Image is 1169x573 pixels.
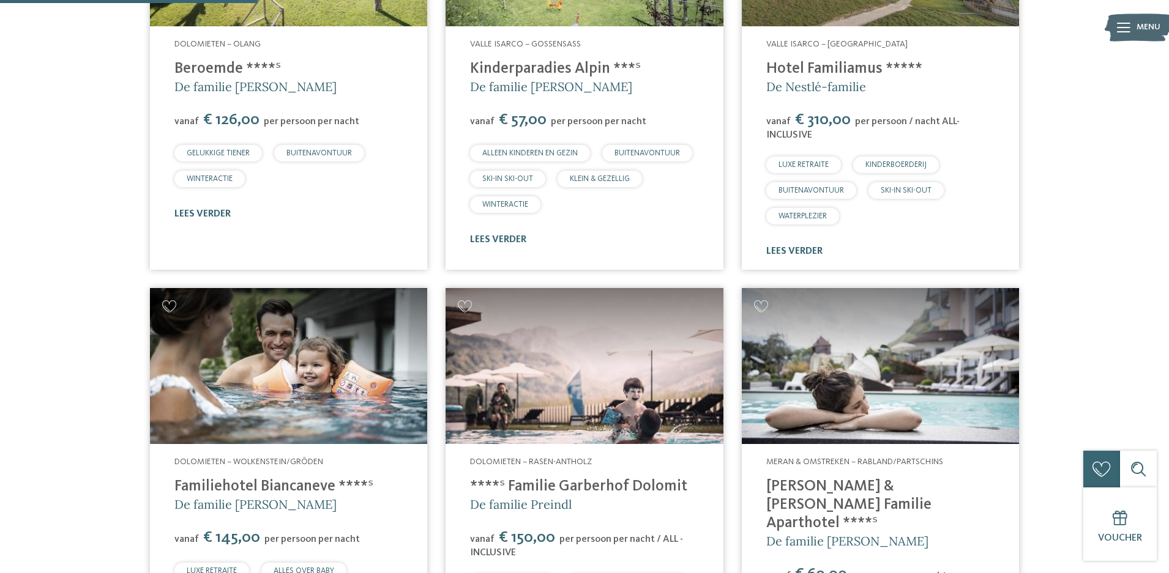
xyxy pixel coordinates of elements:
[1098,533,1142,543] font: Voucher
[865,161,927,169] font: KINDERBOERDERIJ
[766,533,928,549] font: De familie [PERSON_NAME]
[499,530,555,545] font: € 150,00
[499,112,547,128] font: € 57,00
[881,187,932,194] font: SKI-IN SKI-OUT
[446,288,723,444] img: Op zoek naar familiehotels? Vind hier de beste!
[203,530,260,545] font: € 145,00
[470,534,495,544] font: vanaf
[470,40,581,48] font: Valle Isarco – Gossensass
[779,187,844,194] font: BUITENAVONTUUR
[766,79,866,94] font: De Nestlé-familie
[286,149,352,157] font: BUITENAVONTUUR
[766,246,823,256] a: lees verder
[742,288,1019,444] img: Op zoek naar familiehotels? Vind hier de beste!
[766,457,943,466] font: Meran & Omstreken – Rabland/Partschins
[150,288,427,444] img: Op zoek naar familiehotels? Vind hier de beste!
[470,79,632,94] font: De familie [PERSON_NAME]
[482,149,578,157] font: ALLEEN KINDEREN EN GEZIN
[174,40,261,48] font: Dolomieten – Olang
[174,457,323,466] font: Dolomieten – Wolkenstein/Gröden
[1083,487,1157,561] a: Voucher
[766,40,908,48] font: Valle Isarco – [GEOGRAPHIC_DATA]
[264,534,360,544] font: per persoon per nacht
[779,212,827,220] font: WATERPLEZIER
[174,79,337,94] font: De familie [PERSON_NAME]
[470,61,641,76] a: Kinderparadies Alpin ***ˢ
[470,117,495,127] font: vanaf
[187,149,250,157] font: GELUKKIGE TIENER
[174,497,337,512] font: De familie [PERSON_NAME]
[470,457,592,466] font: Dolomieten – Rasen-Antholz
[174,117,199,127] font: vanaf
[614,149,680,157] font: BUITENAVONTUUR
[203,112,260,128] font: € 126,00
[551,117,646,127] font: per persoon per nacht
[766,479,932,531] a: [PERSON_NAME] & [PERSON_NAME] Familie Aparthotel ****ˢ
[174,534,199,544] font: vanaf
[795,112,851,128] font: € 310,00
[470,534,683,558] font: per persoon per nacht / ALL - INCLUSIVE
[766,117,960,140] font: per persoon / nacht ALL-INCLUSIVE
[174,209,231,219] a: lees verder
[779,161,829,169] font: LUXE RETRAITE
[470,479,687,494] a: ****ˢ Familie Garberhof Dolomit
[570,175,630,183] font: KLEIN & GEZELLIG
[766,117,791,127] font: vanaf
[482,175,533,183] font: SKI-IN SKI-OUT
[187,175,233,183] font: WINTERACTIE
[470,497,572,512] font: De familie Preindl
[264,117,359,127] font: per persoon per nacht
[174,479,373,494] a: Familiehotel Biancaneve ****ˢ
[482,201,528,209] font: WINTERACTIE
[470,235,526,245] a: lees verder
